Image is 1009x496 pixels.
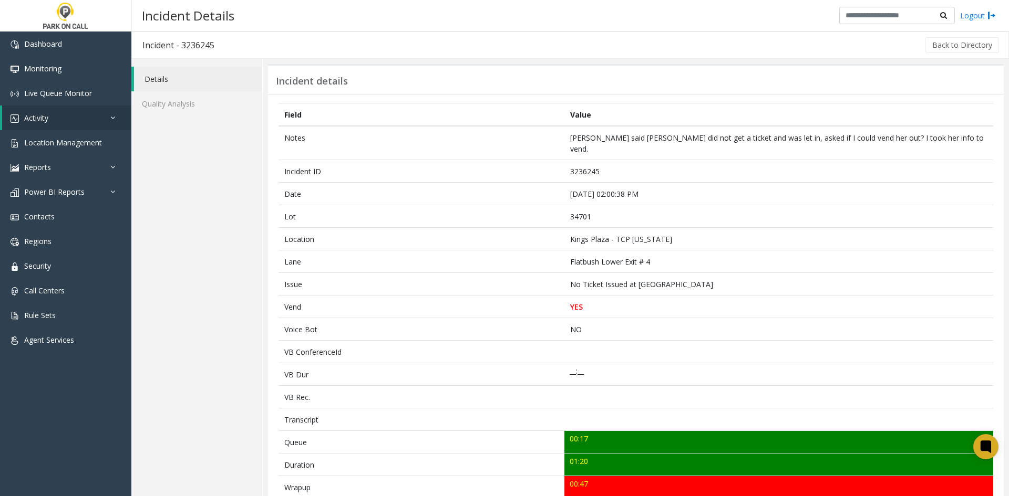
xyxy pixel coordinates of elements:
span: Call Centers [24,286,65,296]
td: [DATE] 02:00:38 PM [564,183,993,205]
td: Notes [279,126,564,160]
img: 'icon' [11,213,19,221]
td: Lot [279,205,564,228]
img: 'icon' [11,40,19,49]
a: Logout [960,10,996,21]
span: Power BI Reports [24,187,85,197]
img: 'icon' [11,188,19,197]
img: 'icon' [11,90,19,98]
td: Kings Plaza - TCP [US_STATE] [564,228,993,250]
td: No Ticket Issued at [GEOGRAPHIC_DATA] [564,273,993,296]
span: Reports [24,162,51,172]
td: 01:20 [564,453,993,476]
span: Live Queue Monitor [24,88,92,98]
img: 'icon' [11,114,19,123]
span: Rule Sets [24,310,56,320]
td: Duration [279,453,564,476]
td: VB Rec. [279,386,564,408]
p: NO [570,324,988,335]
span: Monitoring [24,64,61,73]
td: Voice Bot [279,318,564,341]
span: Location Management [24,138,102,147]
td: VB ConferenceId [279,341,564,363]
th: Field [279,103,564,126]
p: YES [570,301,988,312]
button: Back to Directory [925,37,999,53]
td: 3236245 [564,160,993,183]
td: Transcript [279,408,564,431]
img: 'icon' [11,336,19,345]
span: Activity [24,113,48,123]
td: Location [279,228,564,250]
td: Vend [279,296,564,318]
span: Contacts [24,212,55,221]
a: Activity [2,105,131,130]
img: 'icon' [11,287,19,296]
span: Dashboard [24,39,62,49]
td: [PERSON_NAME] said [PERSON_NAME] did not get a ticket and was let in, asked if I could vend her o... [564,126,993,160]
h3: Incident details [276,76,348,87]
td: Incident ID [279,160,564,183]
img: 'icon' [11,139,19,147]
td: Date [279,183,564,205]
span: Regions [24,236,52,246]
img: logout [987,10,996,21]
img: 'icon' [11,262,19,271]
span: Agent Services [24,335,74,345]
img: 'icon' [11,164,19,172]
h3: Incident Details [137,3,240,28]
a: Quality Analysis [131,91,262,116]
td: 34701 [564,205,993,228]
td: Issue [279,273,564,296]
th: Value [564,103,993,126]
td: Lane [279,250,564,273]
td: __:__ [564,363,993,386]
h3: Incident - 3236245 [132,33,225,57]
td: Queue [279,431,564,453]
img: 'icon' [11,238,19,246]
td: VB Dur [279,363,564,386]
img: 'icon' [11,312,19,320]
a: Details [134,67,262,91]
span: Security [24,261,51,271]
img: 'icon' [11,65,19,73]
td: 00:17 [564,431,993,453]
td: Flatbush Lower Exit # 4 [564,250,993,273]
